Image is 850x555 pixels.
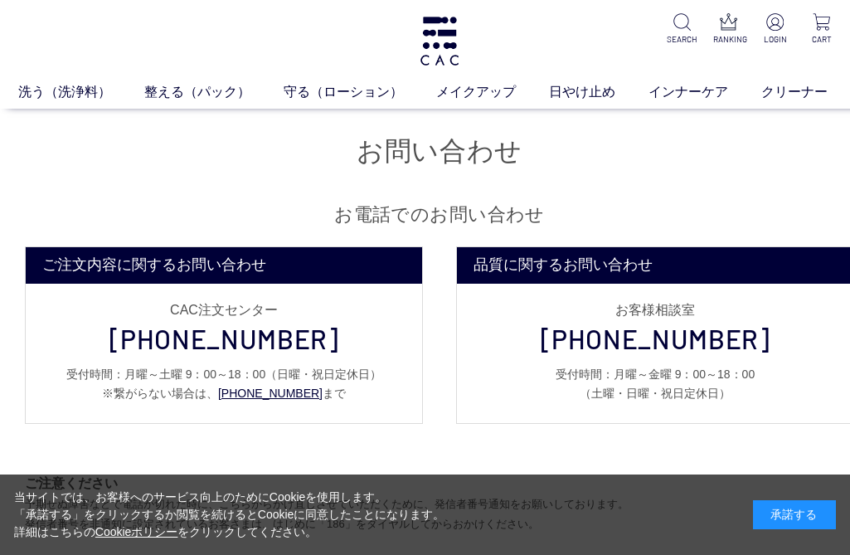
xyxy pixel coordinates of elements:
[474,365,837,403] p: 受付時間：月曜～金曜 9：00～18：00 （土曜・日曜・祝日定休日）
[713,33,743,46] p: RANKING
[14,489,445,541] div: 当サイトでは、お客様へのサービス向上のためにCookieを使用します。 「承諾する」をクリックするか閲覧を続けるとCookieに同意したことになります。 詳細はこちらの をクリックしてください。
[667,13,697,46] a: SEARCH
[807,13,837,46] a: CART
[760,13,790,46] a: LOGIN
[667,33,697,46] p: SEARCH
[753,500,836,529] div: 承諾する
[807,33,837,46] p: CART
[436,82,549,102] a: メイクアップ
[713,13,743,46] a: RANKING
[474,304,837,317] div: お客様相談室
[42,365,406,384] p: 受付時間：月曜～土曜 9：00～18：00 （日曜・祝日定休日）
[284,82,436,102] a: 守る（ローション）
[42,304,406,317] div: CAC注文センター
[18,82,144,102] a: 洗う（洗浄料）
[549,82,648,102] a: 日やけ止め
[760,33,790,46] p: LOGIN
[95,525,178,538] a: Cookieポリシー
[418,17,461,66] img: logo
[648,82,761,102] a: インナーケア
[42,384,406,403] p: ※繋がらない場合は、 まで
[144,82,284,102] a: 整える（パック）
[26,247,422,284] dt: ご注文内容に関するお問い合わせ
